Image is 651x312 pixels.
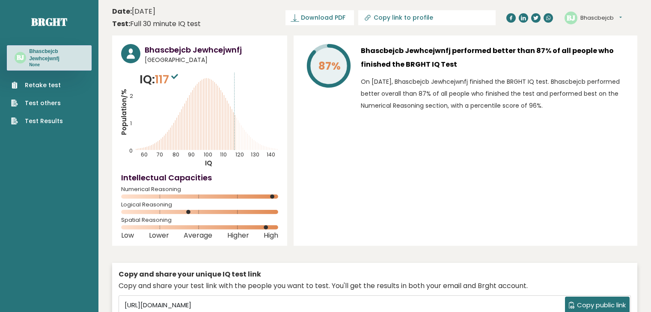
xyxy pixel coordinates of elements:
[318,59,341,74] tspan: 87%
[267,151,275,158] tspan: 140
[31,15,67,29] a: Brght
[227,234,249,237] span: Higher
[140,71,180,88] p: IQ:
[580,14,622,22] button: Bhascbejcb
[121,218,278,222] span: Spatial Reasoning
[149,234,169,237] span: Lower
[112,19,201,29] div: Full 30 minute IQ test
[145,56,278,65] span: [GEOGRAPHIC_DATA]
[121,234,134,237] span: Low
[251,151,259,158] tspan: 130
[188,151,195,158] tspan: 90
[130,120,132,127] tspan: 1
[205,159,212,168] tspan: IQ
[112,6,155,17] time: [DATE]
[141,151,148,158] tspan: 60
[130,92,133,100] tspan: 2
[129,147,133,154] tspan: 0
[204,151,212,158] tspan: 100
[567,12,575,22] text: BJ
[121,203,278,206] span: Logical Reasoning
[220,151,227,158] tspan: 110
[11,99,63,108] a: Test others
[285,10,354,25] a: Download PDF
[121,172,278,183] h4: Intellectual Capacities
[157,151,163,158] tspan: 70
[301,13,345,22] span: Download PDF
[112,6,132,16] b: Date:
[11,117,63,126] a: Test Results
[29,62,84,68] p: None
[119,89,128,135] tspan: Population/%
[119,269,631,280] div: Copy and share your unique IQ test link
[361,76,628,112] p: On [DATE], Bhascbejcb Jewhcejwnfj finished the BRGHT IQ test. Bhascbejcb performed better overall...
[112,19,130,29] b: Test:
[577,300,626,310] span: Copy public link
[235,151,244,158] tspan: 120
[361,44,628,71] h3: Bhascbejcb Jewhcejwnfj performed better than 87% of all people who finished the BRGHT IQ Test
[121,188,278,191] span: Numerical Reasoning
[264,234,278,237] span: High
[145,44,278,56] h3: Bhascbejcb Jewhcejwnfj
[155,71,180,87] span: 117
[119,281,631,291] div: Copy and share your test link with the people you want to test. You'll get the results in both yo...
[184,234,212,237] span: Average
[11,81,63,90] a: Retake test
[172,151,179,158] tspan: 80
[29,48,84,62] h3: Bhascbejcb Jewhcejwnfj
[17,53,24,62] text: BJ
